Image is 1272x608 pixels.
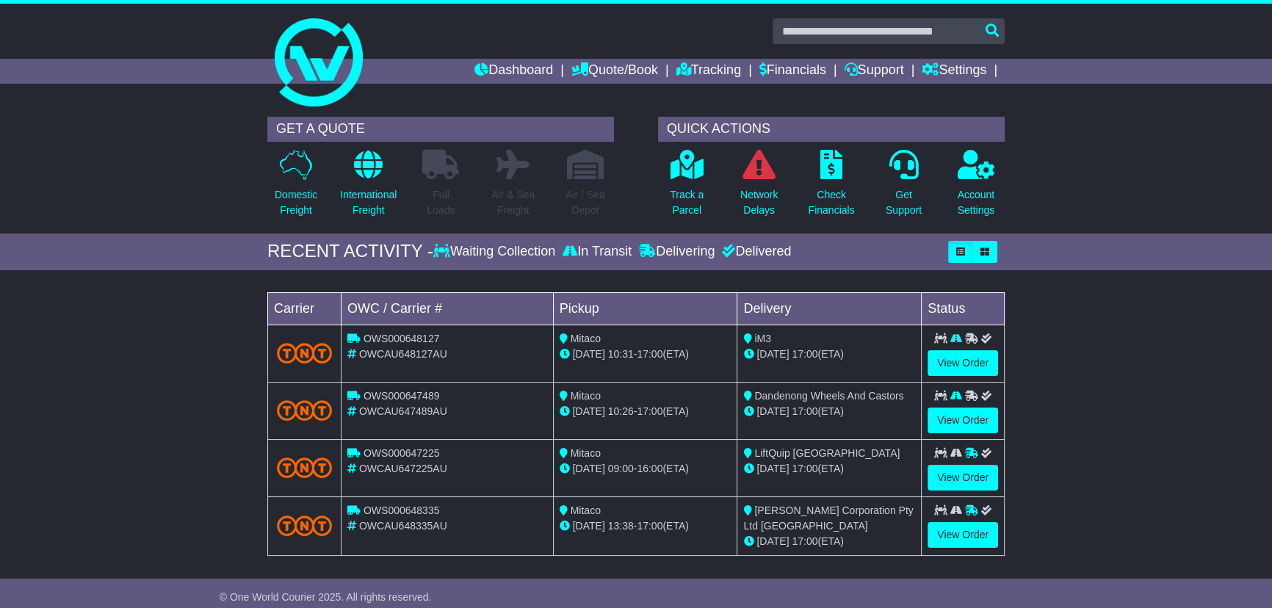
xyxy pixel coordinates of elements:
[669,149,704,226] a: Track aParcel
[922,59,986,84] a: Settings
[792,463,817,474] span: 17:00
[565,187,605,218] p: Air / Sea Depot
[754,447,900,459] span: LiftQuip [GEOGRAPHIC_DATA]
[792,348,817,360] span: 17:00
[359,405,447,417] span: OWCAU647489AU
[274,149,318,226] a: DomesticFreight
[560,404,731,419] div: - (ETA)
[267,586,1005,607] div: FROM OUR SUPPORT
[928,350,998,376] a: View Order
[364,504,440,516] span: OWS000648335
[267,117,614,142] div: GET A QUOTE
[740,187,778,218] p: Network Delays
[637,520,662,532] span: 17:00
[637,348,662,360] span: 17:00
[737,292,922,325] td: Delivery
[277,515,332,535] img: TNT_Domestic.png
[740,149,778,226] a: NetworkDelays
[635,244,718,260] div: Delivering
[340,187,397,218] p: International Freight
[743,534,915,549] div: (ETA)
[571,333,601,344] span: Mitaco
[759,59,826,84] a: Financials
[845,59,904,84] a: Support
[560,347,731,362] div: - (ETA)
[885,149,922,226] a: GetSupport
[756,535,789,547] span: [DATE]
[277,400,332,420] img: TNT_Domestic.png
[676,59,741,84] a: Tracking
[658,117,1005,142] div: QUICK ACTIONS
[754,333,771,344] span: iM3
[756,405,789,417] span: [DATE]
[808,149,856,226] a: CheckFinancials
[571,59,658,84] a: Quote/Book
[559,244,635,260] div: In Transit
[743,404,915,419] div: (ETA)
[267,241,433,262] div: RECENT ACTIVITY -
[928,522,998,548] a: View Order
[359,520,447,532] span: OWCAU648335AU
[491,187,535,218] p: Air & Sea Freight
[886,187,922,218] p: Get Support
[670,187,704,218] p: Track a Parcel
[573,405,605,417] span: [DATE]
[573,520,605,532] span: [DATE]
[922,292,1005,325] td: Status
[608,463,634,474] span: 09:00
[928,408,998,433] a: View Order
[553,292,737,325] td: Pickup
[277,457,332,477] img: TNT_Domestic.png
[756,348,789,360] span: [DATE]
[958,187,995,218] p: Account Settings
[718,244,791,260] div: Delivered
[792,535,817,547] span: 17:00
[433,244,559,260] div: Waiting Collection
[743,461,915,477] div: (ETA)
[608,520,634,532] span: 13:38
[756,463,789,474] span: [DATE]
[637,405,662,417] span: 17:00
[743,347,915,362] div: (ETA)
[571,390,601,402] span: Mitaco
[364,447,440,459] span: OWS000647225
[339,149,397,226] a: InternationalFreight
[957,149,996,226] a: AccountSettings
[792,405,817,417] span: 17:00
[560,518,731,534] div: - (ETA)
[608,348,634,360] span: 10:31
[809,187,855,218] p: Check Financials
[277,343,332,363] img: TNT_Domestic.png
[928,465,998,491] a: View Order
[608,405,634,417] span: 10:26
[571,447,601,459] span: Mitaco
[637,463,662,474] span: 16:00
[342,292,554,325] td: OWC / Carrier #
[268,292,342,325] td: Carrier
[220,591,432,603] span: © One World Courier 2025. All rights reserved.
[359,348,447,360] span: OWCAU648127AU
[573,348,605,360] span: [DATE]
[754,390,903,402] span: Dandenong Wheels And Castors
[743,504,913,532] span: [PERSON_NAME] Corporation Pty Ltd [GEOGRAPHIC_DATA]
[359,463,447,474] span: OWCAU647225AU
[571,504,601,516] span: Mitaco
[364,390,440,402] span: OWS000647489
[573,463,605,474] span: [DATE]
[560,461,731,477] div: - (ETA)
[275,187,317,218] p: Domestic Freight
[474,59,553,84] a: Dashboard
[364,333,440,344] span: OWS000648127
[422,187,459,218] p: Full Loads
